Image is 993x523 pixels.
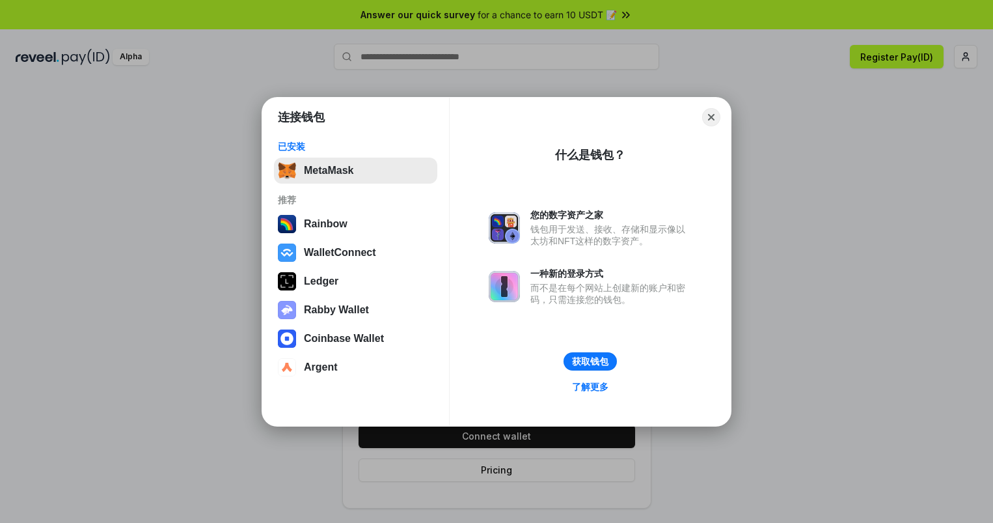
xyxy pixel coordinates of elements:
a: 了解更多 [564,378,616,395]
div: Argent [304,361,338,373]
button: Rabby Wallet [274,297,437,323]
button: 获取钱包 [564,352,617,371]
img: svg+xml,%3Csvg%20width%3D%2228%22%20height%3D%2228%22%20viewBox%3D%220%200%2028%2028%22%20fill%3D... [278,358,296,376]
div: 一种新的登录方式 [530,268,692,279]
div: Rainbow [304,218,347,230]
div: 推荐 [278,194,433,206]
div: Coinbase Wallet [304,333,384,345]
img: svg+xml,%3Csvg%20xmlns%3D%22http%3A%2F%2Fwww.w3.org%2F2000%2Fsvg%22%20fill%3D%22none%22%20viewBox... [278,301,296,319]
div: WalletConnect [304,247,376,259]
img: svg+xml,%3Csvg%20width%3D%22120%22%20height%3D%22120%22%20viewBox%3D%220%200%20120%20120%22%20fil... [278,215,296,233]
button: Argent [274,354,437,380]
div: 您的数字资产之家 [530,209,692,221]
h1: 连接钱包 [278,109,325,125]
div: 已安装 [278,141,433,152]
img: svg+xml,%3Csvg%20xmlns%3D%22http%3A%2F%2Fwww.w3.org%2F2000%2Fsvg%22%20fill%3D%22none%22%20viewBox... [489,212,520,244]
button: MetaMask [274,158,437,184]
button: Close [702,108,720,126]
div: Rabby Wallet [304,304,369,316]
button: Rainbow [274,211,437,237]
img: svg+xml,%3Csvg%20width%3D%2228%22%20height%3D%2228%22%20viewBox%3D%220%200%2028%2028%22%20fill%3D... [278,330,296,348]
img: svg+xml,%3Csvg%20fill%3D%22none%22%20height%3D%2233%22%20viewBox%3D%220%200%2035%2033%22%20width%... [278,162,296,180]
div: 获取钱包 [572,356,608,367]
div: Ledger [304,276,338,287]
button: WalletConnect [274,240,437,266]
div: 而不是在每个网站上创建新的账户和密码，只需连接您的钱包。 [530,282,692,305]
button: Coinbase Wallet [274,326,437,352]
div: 钱包用于发送、接收、存储和显示像以太坊和NFT这样的数字资产。 [530,223,692,247]
img: svg+xml,%3Csvg%20xmlns%3D%22http%3A%2F%2Fwww.w3.org%2F2000%2Fsvg%22%20width%3D%2228%22%20height%3... [278,272,296,290]
button: Ledger [274,268,437,294]
div: 了解更多 [572,381,608,393]
img: svg+xml,%3Csvg%20width%3D%2228%22%20height%3D%2228%22%20viewBox%3D%220%200%2028%2028%22%20fill%3D... [278,244,296,262]
img: svg+xml,%3Csvg%20xmlns%3D%22http%3A%2F%2Fwww.w3.org%2F2000%2Fsvg%22%20fill%3D%22none%22%20viewBox... [489,271,520,302]
div: MetaMask [304,165,353,177]
div: 什么是钱包？ [555,147,625,163]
